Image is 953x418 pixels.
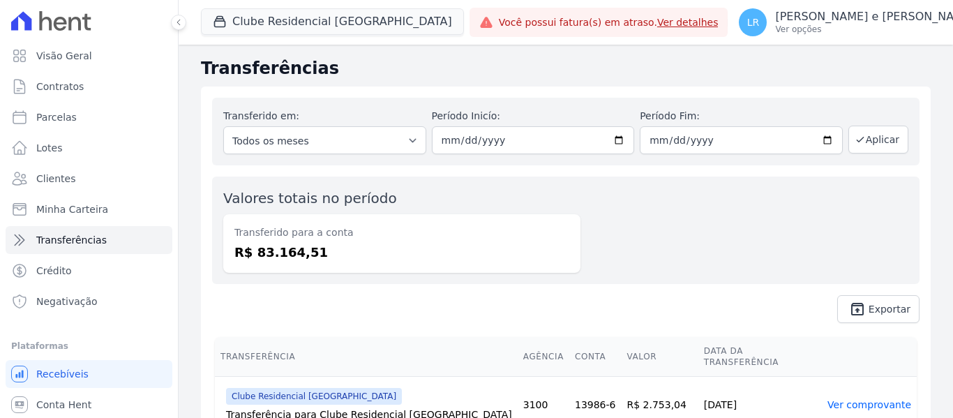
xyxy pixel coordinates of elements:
a: unarchive Exportar [837,295,920,323]
a: Ver comprovante [827,399,911,410]
span: Clientes [36,172,75,186]
th: Transferência [215,337,518,377]
span: Parcelas [36,110,77,124]
button: Clube Residencial [GEOGRAPHIC_DATA] [201,8,464,35]
h2: Transferências [201,56,931,81]
span: Recebíveis [36,367,89,381]
span: Clube Residencial [GEOGRAPHIC_DATA] [226,388,402,405]
a: Contratos [6,73,172,100]
a: Minha Carteira [6,195,172,223]
i: unarchive [849,301,866,318]
dt: Transferido para a conta [234,225,569,240]
a: Visão Geral [6,42,172,70]
a: Crédito [6,257,172,285]
span: Lotes [36,141,63,155]
span: Visão Geral [36,49,92,63]
a: Ver detalhes [657,17,719,28]
span: Contratos [36,80,84,94]
span: Negativação [36,294,98,308]
a: Lotes [6,134,172,162]
th: Conta [569,337,622,377]
th: Valor [621,337,698,377]
span: Conta Hent [36,398,91,412]
dd: R$ 83.164,51 [234,243,569,262]
label: Período Inicío: [432,109,635,124]
span: Crédito [36,264,72,278]
a: Parcelas [6,103,172,131]
div: Plataformas [11,338,167,354]
span: Você possui fatura(s) em atraso. [499,15,719,30]
a: Clientes [6,165,172,193]
span: Exportar [869,305,910,313]
label: Transferido em: [223,110,299,121]
label: Valores totais no período [223,190,397,207]
span: LR [747,17,760,27]
label: Período Fim: [640,109,843,124]
th: Data da Transferência [698,337,822,377]
a: Recebíveis [6,360,172,388]
th: Agência [518,337,569,377]
span: Minha Carteira [36,202,108,216]
a: Transferências [6,226,172,254]
span: Transferências [36,233,107,247]
button: Aplicar [848,126,908,154]
a: Negativação [6,288,172,315]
